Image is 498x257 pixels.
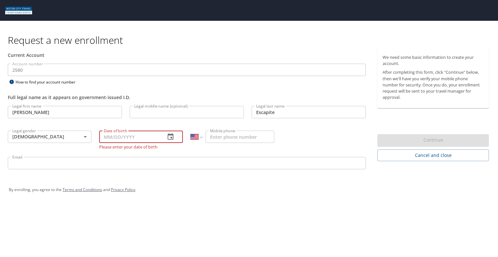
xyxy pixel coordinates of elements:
[99,144,183,149] p: Please enter your date of birth
[111,187,135,192] a: Privacy Policy
[383,151,484,160] span: Cancel and close
[5,6,32,14] img: Motor City logo
[8,131,91,143] div: [DEMOGRAPHIC_DATA]
[8,52,366,58] div: Current Account
[63,187,102,192] a: Terms and Conditions
[8,78,89,86] div: How to find your account number
[8,94,366,101] div: Full legal name as it appears on government-issued I.D.
[383,69,484,100] p: After completing this form, click "Continue" below, then we'll have you verify your mobile phone ...
[9,182,489,198] div: By enrolling, you agree to the and .
[99,131,160,143] input: MM/DD/YYYY
[383,54,484,67] p: We need some basic information to create your account.
[8,34,494,46] h1: Request a new enrollment
[206,131,274,143] input: Enter phone number
[377,149,489,161] button: Cancel and close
